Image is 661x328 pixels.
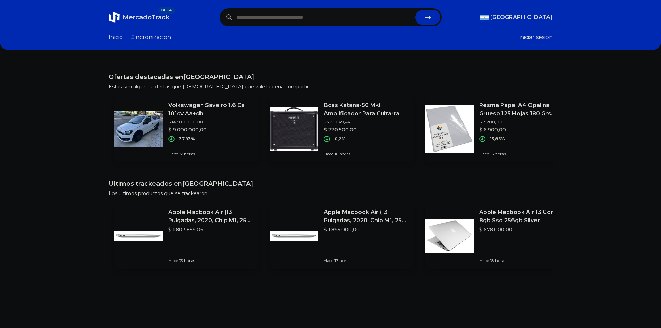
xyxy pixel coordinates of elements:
[168,119,253,125] p: $ 14.500.000,00
[479,119,564,125] p: $ 8.200,00
[479,226,564,233] p: $ 678.000,00
[479,101,564,118] p: Resma Papel A4 Opalina Grueso 125 Hojas 180 Grs Chambril
[168,101,253,118] p: Volkswagen Saveiro 1.6 Cs 101cv Aa+dh
[324,258,408,264] p: Hace 17 horas
[168,208,253,225] p: Apple Macbook Air (13 Pulgadas, 2020, Chip M1, 256 Gb De Ssd, 8 Gb De Ram) - Plata
[168,226,253,233] p: $ 1.803.859,06
[131,33,171,42] a: Sincronizacion
[109,33,123,42] a: Inicio
[479,126,564,133] p: $ 6.900,00
[122,14,169,21] span: MercadoTrack
[114,96,259,162] a: Featured imageVolkswagen Saveiro 1.6 Cs 101cv Aa+dh$ 14.500.000,00$ 9.000.000,00-37,93%Hace 17 horas
[114,105,163,153] img: Featured image
[168,258,253,264] p: Hace 13 horas
[425,105,474,153] img: Featured image
[490,13,553,21] span: [GEOGRAPHIC_DATA]
[168,151,253,157] p: Hace 17 horas
[270,202,414,269] a: Featured imageApple Macbook Air (13 Pulgadas, 2020, Chip M1, 256 Gb De Ssd, 8 Gb De Ram) - Plata$...
[488,136,505,142] p: -15,85%
[109,12,120,23] img: MercadoTrack
[479,151,564,157] p: Hace 16 horas
[109,83,553,90] p: Estas son algunas ofertas que [DEMOGRAPHIC_DATA] que vale la pena compartir.
[109,190,553,197] p: Los ultimos productos que se trackearon.
[333,136,346,142] p: -0,2%
[518,33,553,42] button: Iniciar sesion
[479,208,564,225] p: Apple Macbook Air 13 Core I5 8gb Ssd 256gb Silver
[324,151,408,157] p: Hace 16 horas
[109,72,553,82] h1: Ofertas destacadas en [GEOGRAPHIC_DATA]
[177,136,195,142] p: -37,93%
[324,119,408,125] p: $ 772.049,44
[479,258,564,264] p: Hace 18 horas
[425,212,474,260] img: Featured image
[270,96,414,162] a: Featured imageBoss Katana-50 Mkii Amplificador Para Guitarra$ 772.049,44$ 770.500,00-0,2%Hace 16 ...
[109,12,169,23] a: MercadoTrackBETA
[324,126,408,133] p: $ 770.500,00
[270,105,318,153] img: Featured image
[158,7,175,14] span: BETA
[270,212,318,260] img: Featured image
[480,13,553,21] button: [GEOGRAPHIC_DATA]
[168,126,253,133] p: $ 9.000.000,00
[324,101,408,118] p: Boss Katana-50 Mkii Amplificador Para Guitarra
[324,226,408,233] p: $ 1.895.000,00
[480,15,489,20] img: Argentina
[425,202,569,269] a: Featured imageApple Macbook Air 13 Core I5 8gb Ssd 256gb Silver$ 678.000,00Hace 18 horas
[324,208,408,225] p: Apple Macbook Air (13 Pulgadas, 2020, Chip M1, 256 Gb De Ssd, 8 Gb De Ram) - Plata
[109,179,553,189] h1: Ultimos trackeados en [GEOGRAPHIC_DATA]
[114,202,259,269] a: Featured imageApple Macbook Air (13 Pulgadas, 2020, Chip M1, 256 Gb De Ssd, 8 Gb De Ram) - Plata$...
[425,96,569,162] a: Featured imageResma Papel A4 Opalina Grueso 125 Hojas 180 Grs Chambril$ 8.200,00$ 6.900,00-15,85%...
[114,212,163,260] img: Featured image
